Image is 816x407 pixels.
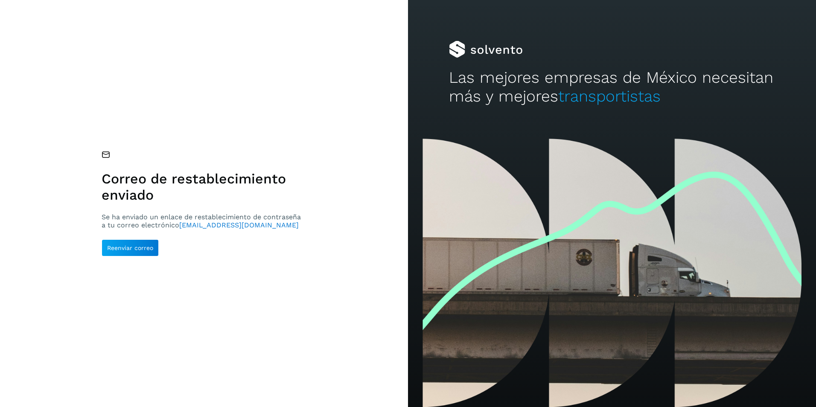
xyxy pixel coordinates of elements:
button: Reenviar correo [102,239,159,256]
span: Reenviar correo [107,245,153,251]
p: Se ha enviado un enlace de restablecimiento de contraseña a tu correo electrónico [102,213,304,229]
span: transportistas [558,87,661,105]
span: [EMAIL_ADDRESS][DOMAIN_NAME] [179,221,299,229]
h2: Las mejores empresas de México necesitan más y mejores [449,68,775,106]
h1: Correo de restablecimiento enviado [102,171,304,203]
